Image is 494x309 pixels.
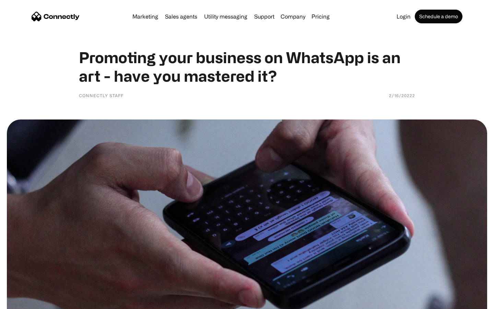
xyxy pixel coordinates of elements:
a: Pricing [309,14,332,19]
a: Support [251,14,277,19]
h1: Promoting your business on WhatsApp is an art - have you mastered it? [79,48,415,85]
a: Utility messaging [201,14,250,19]
ul: Language list [14,297,41,307]
div: Company [281,12,305,21]
aside: Language selected: English [7,297,41,307]
div: 2/16/20222 [389,92,415,99]
a: Login [394,14,413,19]
a: Schedule a demo [415,10,462,23]
a: Marketing [130,14,161,19]
a: Sales agents [162,14,200,19]
div: Connectly Staff [79,92,123,99]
